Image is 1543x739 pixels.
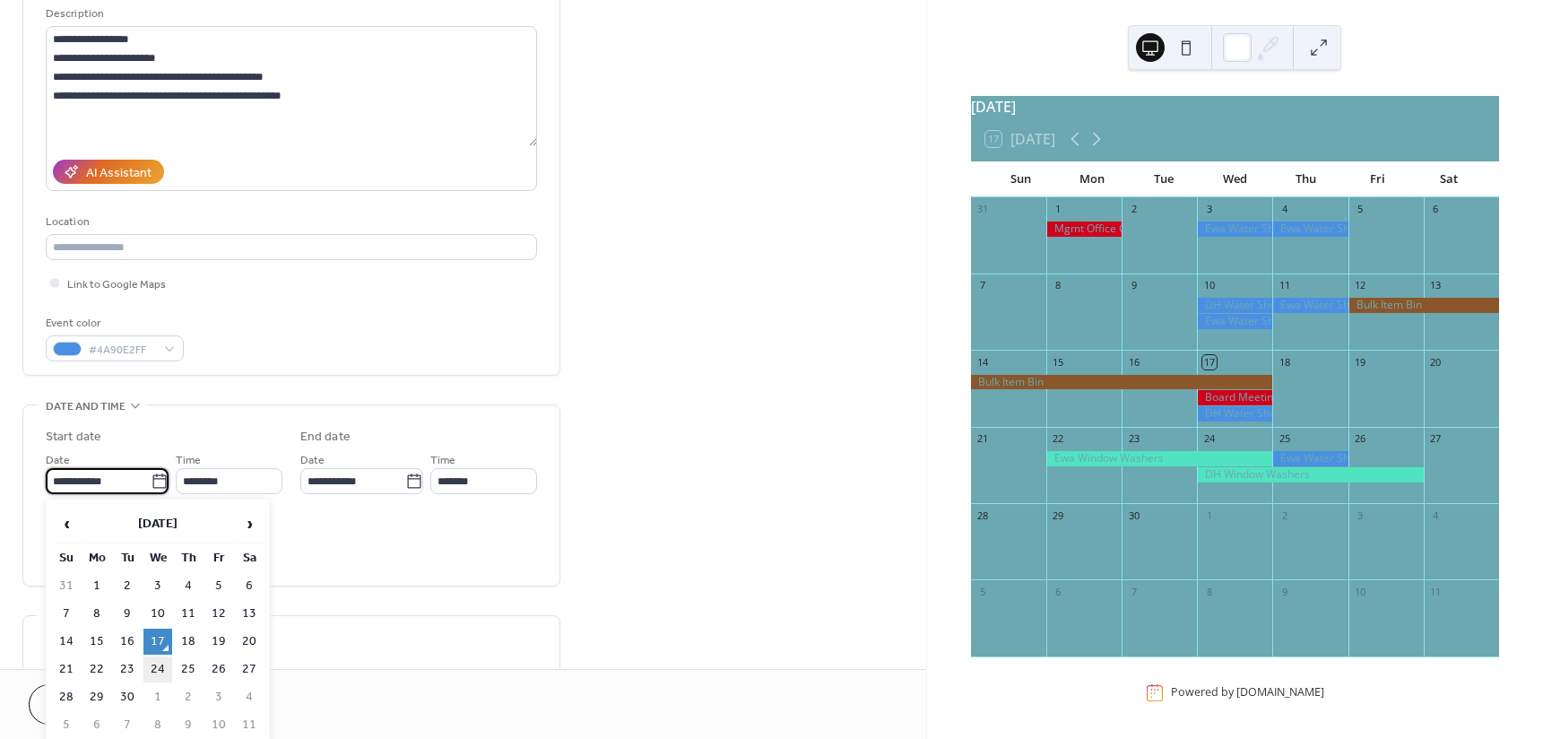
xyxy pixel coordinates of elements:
[52,656,81,682] td: 21
[1127,355,1140,369] div: 16
[143,573,172,599] td: 3
[971,96,1499,117] div: [DATE]
[113,545,142,571] th: Tu
[1202,355,1216,369] div: 17
[1056,161,1128,197] div: Mon
[204,545,233,571] th: Fr
[1171,685,1324,700] div: Powered by
[86,164,152,183] div: AI Assistant
[1272,451,1348,466] div: Ewa Water Shutdown
[1197,390,1272,405] div: Board Meeting
[1278,509,1291,522] div: 2
[1272,222,1348,237] div: Ewa Water Shutdown
[53,160,164,184] button: AI Assistant
[430,451,455,470] span: Time
[1202,279,1216,292] div: 10
[1354,355,1367,369] div: 19
[1052,432,1065,446] div: 22
[1202,203,1216,216] div: 3
[1278,279,1291,292] div: 11
[1046,222,1122,237] div: Mgmt Office Closed
[1278,203,1291,216] div: 4
[1354,203,1367,216] div: 5
[174,573,203,599] td: 4
[1052,203,1065,216] div: 1
[174,545,203,571] th: Th
[235,601,264,627] td: 13
[1052,509,1065,522] div: 29
[971,375,1273,390] div: Bulk Item Bin
[1354,585,1367,598] div: 10
[1348,298,1499,313] div: Bulk Item Bin
[1127,203,1140,216] div: 2
[1278,432,1291,446] div: 25
[1342,161,1414,197] div: Fri
[174,601,203,627] td: 11
[300,451,325,470] span: Date
[204,601,233,627] td: 12
[82,573,111,599] td: 1
[1278,585,1291,598] div: 9
[113,573,142,599] td: 2
[46,4,533,23] div: Description
[46,314,180,333] div: Event color
[52,629,81,655] td: 14
[1429,432,1443,446] div: 27
[1429,279,1443,292] div: 13
[174,629,203,655] td: 18
[52,684,81,710] td: 28
[235,684,264,710] td: 4
[82,684,111,710] td: 29
[1202,509,1216,522] div: 1
[976,509,990,522] div: 28
[1202,585,1216,598] div: 8
[46,451,70,470] span: Date
[235,629,264,655] td: 20
[82,656,111,682] td: 22
[1429,585,1443,598] div: 11
[1197,314,1272,329] div: Ewa Water Shutdown
[174,712,203,738] td: 9
[1128,161,1200,197] div: Tue
[53,506,80,542] span: ‹
[1127,509,1140,522] div: 30
[976,203,990,216] div: 31
[174,684,203,710] td: 2
[82,545,111,571] th: Mo
[1202,432,1216,446] div: 24
[1197,467,1424,483] div: DH Window Washers
[1197,298,1272,313] div: DH Water Shutdown
[1127,279,1140,292] div: 9
[113,684,142,710] td: 30
[300,428,351,447] div: End date
[1429,509,1443,522] div: 4
[1199,161,1270,197] div: Wed
[985,161,1057,197] div: Sun
[29,684,139,725] button: Cancel
[1429,355,1443,369] div: 20
[1354,509,1367,522] div: 3
[1197,222,1272,237] div: Ewa Water Shutdown
[1197,406,1272,422] div: DH Water Shutdown
[236,506,263,542] span: ›
[82,712,111,738] td: 6
[976,432,990,446] div: 21
[46,397,126,416] span: Date and time
[82,629,111,655] td: 15
[174,656,203,682] td: 25
[235,573,264,599] td: 6
[143,545,172,571] th: We
[143,629,172,655] td: 17
[82,505,233,543] th: [DATE]
[143,684,172,710] td: 1
[1052,585,1065,598] div: 6
[1046,451,1273,466] div: Ewa Window Washers
[976,279,990,292] div: 7
[113,712,142,738] td: 7
[1052,279,1065,292] div: 8
[204,684,233,710] td: 3
[143,712,172,738] td: 8
[204,712,233,738] td: 10
[67,275,166,294] span: Link to Google Maps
